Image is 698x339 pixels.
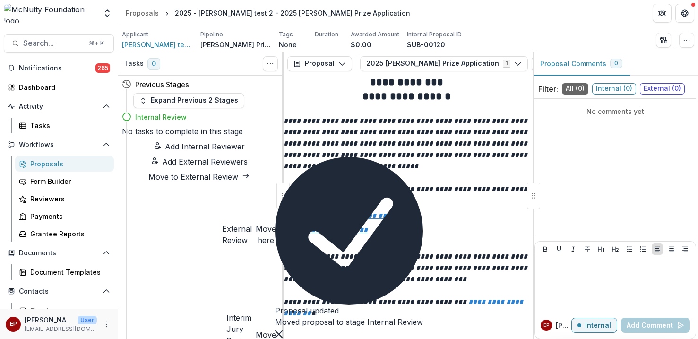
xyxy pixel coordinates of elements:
[101,319,112,330] button: More
[122,30,148,39] p: Applicant
[556,321,571,330] p: [PERSON_NAME]
[553,243,565,255] button: Underline
[585,322,611,330] p: Internal
[640,83,685,95] span: External ( 0 )
[540,243,551,255] button: Bold
[15,264,114,280] a: Document Templates
[592,83,636,95] span: Internal ( 0 )
[351,40,371,50] p: $0.00
[30,267,106,277] div: Document Templates
[30,305,106,315] div: Grantees
[15,226,114,242] a: Grantee Reports
[19,249,99,257] span: Documents
[30,229,106,239] div: Grantee Reports
[19,141,99,149] span: Workflows
[568,243,579,255] button: Italicize
[200,30,223,39] p: Pipeline
[30,211,106,221] div: Payments
[571,318,617,333] button: Internal
[15,156,114,172] a: Proposals
[351,30,399,39] p: Awarded Amount
[4,284,114,299] button: Open Contacts
[19,64,95,72] span: Notifications
[621,318,690,333] button: Add Comment
[407,30,462,39] p: Internal Proposal ID
[15,303,114,318] a: Grantees
[582,243,593,255] button: Strike
[78,316,97,324] p: User
[315,30,338,39] p: Duration
[135,79,189,89] h4: Previous Stages
[126,8,159,18] div: Proposals
[122,6,163,20] a: Proposals
[122,40,193,50] a: [PERSON_NAME] test org
[200,40,271,50] p: [PERSON_NAME] Prize
[595,243,607,255] button: Heading 1
[30,159,106,169] div: Proposals
[680,243,691,255] button: Align Right
[614,60,618,67] span: 0
[122,156,276,167] button: Add External Reviewers
[15,174,114,189] a: Form Builder
[95,63,110,73] span: 265
[133,93,244,108] button: Expand Previous 2 Stages
[122,6,414,20] nav: breadcrumb
[30,121,106,130] div: Tasks
[562,83,588,95] span: All ( 0 )
[122,141,276,152] button: Add Internal Reviewer
[4,245,114,261] button: Open Documents
[675,4,694,23] button: Get Help
[610,243,621,255] button: Heading 2
[4,99,114,114] button: Open Activity
[124,60,144,68] h3: Tasks
[101,4,114,23] button: Open entity switcher
[25,325,97,333] p: [EMAIL_ADDRESS][DOMAIN_NAME]
[25,315,74,325] p: [PERSON_NAME]
[4,4,97,23] img: McNulty Foundation logo
[652,243,663,255] button: Align Left
[666,243,677,255] button: Align Center
[23,39,83,48] span: Search...
[4,61,114,76] button: Notifications265
[4,137,114,152] button: Open Workflows
[19,103,99,111] span: Activity
[15,209,114,224] a: Payments
[135,112,187,122] h4: Internal Review
[543,323,549,328] div: esther park
[263,56,278,71] button: Toggle View Cancelled Tasks
[538,106,692,116] p: No comments yet
[147,58,160,70] span: 0
[87,38,106,49] div: ⌘ + K
[538,83,558,95] p: Filter:
[4,34,114,53] button: Search...
[533,52,630,76] button: Proposal Comments
[532,56,547,71] button: View Attached Files
[10,321,17,327] div: esther park
[30,194,106,204] div: Reviewers
[175,8,410,18] div: 2025 - [PERSON_NAME] test 2 - 2025 [PERSON_NAME] Prize Application
[30,176,106,186] div: Form Builder
[122,126,276,137] h5: No tasks to complete in this stage
[122,171,276,183] button: Move to External Review
[222,223,252,246] h4: External Review
[256,223,276,246] button: Move here
[287,56,352,71] button: Proposal
[624,243,635,255] button: Bullet List
[15,191,114,207] a: Reviewers
[638,243,649,255] button: Ordered List
[653,4,672,23] button: Partners
[19,82,106,92] div: Dashboard
[407,40,445,50] p: SUB-00120
[360,56,528,71] button: 2025 [PERSON_NAME] Prize Application1
[279,40,297,50] p: None
[19,287,99,296] span: Contacts
[279,30,293,39] p: Tags
[15,118,114,133] a: Tasks
[4,79,114,95] a: Dashboard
